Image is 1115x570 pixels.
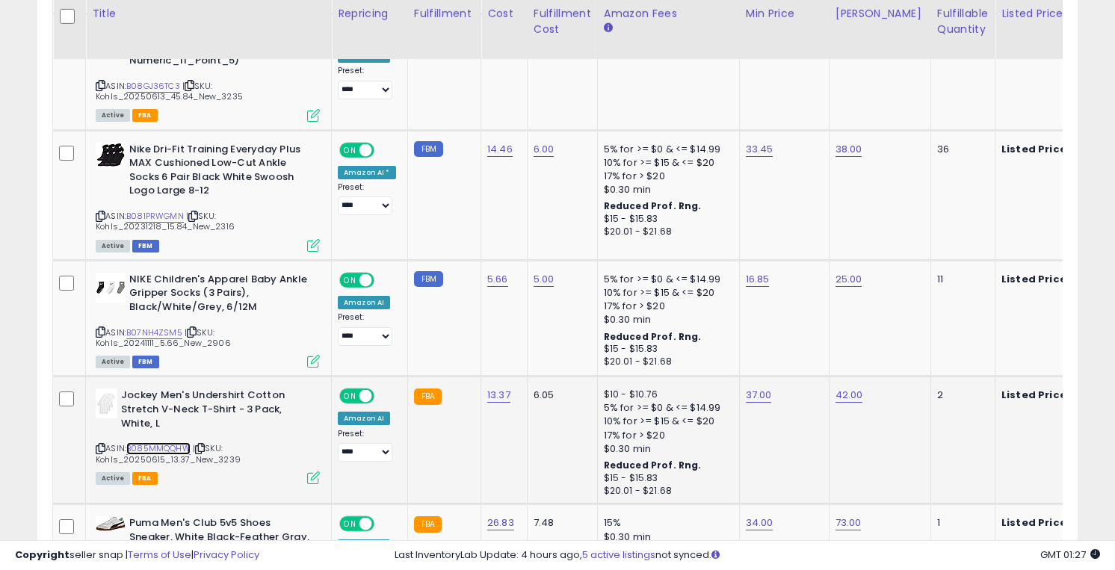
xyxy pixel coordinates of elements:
img: 41-oLTPbz1L._SL40_.jpg [96,143,126,168]
b: Reduced Prof. Rng. [604,330,702,343]
div: 15% [604,516,728,530]
b: Reduced Prof. Rng. [604,199,702,212]
a: B081PRWGMN [126,210,184,223]
div: Amazon AI * [338,166,396,179]
a: 34.00 [746,515,773,530]
a: 16.85 [746,272,770,287]
img: 314koU7SlqL._SL40_.jpg [96,273,126,303]
span: FBA [132,109,158,122]
div: Amazon AI [338,412,390,425]
div: 5% for >= $0 & <= $14.99 [604,143,728,156]
div: $20.01 - $21.68 [604,226,728,238]
div: $10 - $10.76 [604,388,728,401]
span: 2025-08-12 01:27 GMT [1040,548,1100,562]
a: 26.83 [487,515,514,530]
div: [PERSON_NAME] [836,6,924,22]
a: Privacy Policy [194,548,259,562]
b: Listed Price: [1001,142,1069,156]
a: Terms of Use [128,548,191,562]
div: ASIN: [96,273,320,367]
div: Repricing [338,6,401,22]
span: All listings currently available for purchase on Amazon [96,472,130,485]
span: FBA [132,472,158,485]
div: seller snap | | [15,548,259,563]
div: Preset: [338,66,396,99]
img: 219zkJGz3TS._SL40_.jpg [96,388,117,418]
div: Last InventoryLab Update: 4 hours ago, not synced. [395,548,1100,563]
small: FBM [414,141,443,157]
a: B07NH4ZSM5 [126,326,182,339]
div: Fulfillment [414,6,475,22]
a: 5.00 [534,272,555,287]
div: $0.30 min [604,313,728,326]
span: | SKU: Kohls_20241111_5.66_New_2906 [96,326,231,349]
b: Nike Dri-Fit Training Everyday Plus MAX Cushioned Low-Cut Ankle Socks 6 Pair Black White Swoosh L... [129,143,311,202]
strong: Copyright [15,548,70,562]
small: FBM [414,271,443,287]
span: All listings currently available for purchase on Amazon [96,356,130,368]
a: 25.00 [836,272,862,287]
span: | SKU: Kohls_20231218_15.84_New_2316 [96,210,235,232]
div: ASIN: [96,143,320,250]
div: Cost [487,6,521,22]
b: Listed Price: [1001,272,1069,286]
a: B085MMQQHW [126,442,191,455]
div: 36 [937,143,983,156]
div: ASIN: [96,26,320,120]
div: Amazon AI [338,296,390,309]
small: FBA [414,516,442,533]
a: 5 active listings [582,548,655,562]
span: | SKU: Kohls_20250613_45.84_New_3235 [96,80,243,102]
span: | SKU: Kohls_20250615_13.37_New_3239 [96,442,241,465]
b: Listed Price: [1001,515,1069,530]
div: Preset: [338,182,396,216]
b: Jockey Men's Undershirt Cotton Stretch V-Neck T-Shirt - 3 Pack, White, L [121,388,303,434]
div: Preset: [338,429,396,462]
a: 14.46 [487,142,513,157]
span: OFF [372,518,396,530]
div: 5% for >= $0 & <= $14.99 [604,273,728,286]
div: Fulfillment Cost [534,6,591,37]
span: ON [341,143,359,156]
a: 5.66 [487,272,508,287]
span: ON [341,390,359,403]
div: $20.01 - $21.68 [604,485,728,498]
div: 5% for >= $0 & <= $14.99 [604,401,728,415]
span: OFF [372,390,396,403]
span: ON [341,518,359,530]
span: OFF [372,143,396,156]
span: FBM [132,356,159,368]
img: 310vZhucDdL._SL40_.jpg [96,516,126,531]
b: Puma Men's Club 5v5 Shoes Sneaker, White Black-Feather Gray, 14 [129,516,311,562]
span: All listings currently available for purchase on Amazon [96,109,130,122]
a: 13.37 [487,388,510,403]
a: 73.00 [836,515,862,530]
small: Amazon Fees. [604,22,613,35]
div: 17% for > $20 [604,170,728,183]
div: 10% for >= $15 & <= $20 [604,415,728,428]
div: 7.48 [534,516,586,530]
a: 42.00 [836,388,863,403]
a: B08GJ36TC3 [126,80,180,93]
div: $15 - $15.83 [604,343,728,356]
small: FBA [414,388,442,405]
div: $15 - $15.83 [604,213,728,226]
a: 38.00 [836,142,862,157]
span: FBM [132,240,159,253]
div: $20.01 - $21.68 [604,356,728,368]
b: Listed Price: [1001,388,1069,402]
div: 1 [937,516,983,530]
span: ON [341,273,359,286]
div: Title [92,6,325,22]
div: Fulfillable Quantity [937,6,989,37]
div: 11 [937,273,983,286]
div: ASIN: [96,388,320,483]
span: OFF [372,273,396,286]
a: 37.00 [746,388,772,403]
span: All listings currently available for purchase on Amazon [96,240,130,253]
a: 33.45 [746,142,773,157]
div: $15 - $15.83 [604,472,728,485]
div: 17% for > $20 [604,300,728,313]
div: Amazon Fees [604,6,733,22]
div: $0.30 min [604,183,728,196]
